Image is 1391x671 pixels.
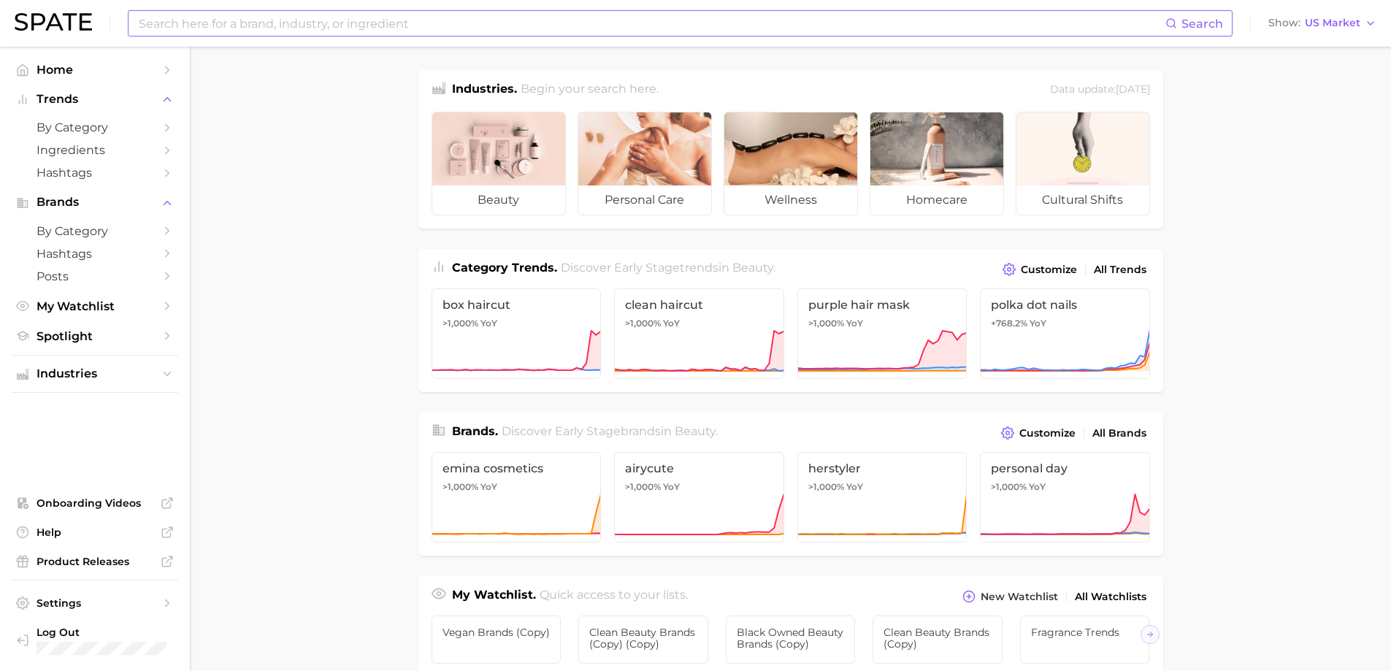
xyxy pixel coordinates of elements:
span: Spotlight [37,329,153,343]
span: Posts [37,269,153,283]
a: airycute>1,000% YoY [614,452,784,542]
a: wellness [724,112,858,215]
span: Search [1181,17,1223,31]
span: YoY [480,318,497,329]
span: Help [37,526,153,539]
span: All Watchlists [1075,591,1146,603]
span: homecare [870,185,1003,215]
span: personal care [578,185,711,215]
span: Industries [37,367,153,380]
button: New Watchlist [959,586,1061,607]
a: by Category [12,220,178,242]
a: Clean Beauty Brands (copy) [873,616,1003,664]
span: All Brands [1092,427,1146,440]
span: vegan brands (copy) [442,626,551,638]
a: Posts [12,265,178,288]
span: purple hair mask [808,298,957,312]
span: Onboarding Videos [37,496,153,510]
a: All Trends [1090,260,1150,280]
span: polka dot nails [991,298,1139,312]
span: airycute [625,461,773,475]
span: Settings [37,597,153,610]
button: Scroll Right [1141,625,1160,644]
span: YoY [663,481,680,493]
span: Clean Beauty Brands (copy) (copy) [589,626,697,650]
span: Black Owned Beauty Brands (copy) [737,626,845,650]
span: YoY [1030,318,1046,329]
span: beauty [675,424,716,438]
img: SPATE [15,13,92,31]
span: >1,000% [442,481,478,492]
span: YoY [663,318,680,329]
a: Home [12,58,178,81]
button: Brands [12,191,178,213]
span: herstyler [808,461,957,475]
span: Hashtags [37,166,153,180]
a: by Category [12,116,178,139]
span: Customize [1021,264,1077,276]
span: by Category [37,120,153,134]
span: My Watchlist [37,299,153,313]
a: Clean Beauty Brands (copy) (copy) [578,616,708,664]
a: Black Owned Beauty Brands (copy) [726,616,856,664]
h2: Quick access to your lists. [540,586,688,607]
a: clean haircut>1,000% YoY [614,288,784,379]
span: New Watchlist [981,591,1058,603]
span: beauty [432,185,565,215]
span: Fragrance Trends [1031,626,1139,638]
span: Log Out [37,626,201,639]
span: Customize [1019,427,1076,440]
span: Hashtags [37,247,153,261]
span: clean haircut [625,298,773,312]
a: Help [12,521,178,543]
a: All Watchlists [1071,587,1150,607]
a: personal day>1,000% YoY [980,452,1150,542]
a: Spotlight [12,325,178,348]
a: All Brands [1089,423,1150,443]
button: Industries [12,363,178,385]
span: >1,000% [808,481,844,492]
span: >1,000% [625,481,661,492]
span: wellness [724,185,857,215]
div: Data update: [DATE] [1050,80,1150,100]
a: Log out. Currently logged in with e-mail jenine.guerriero@givaudan.com. [12,621,178,659]
a: box haircut>1,000% YoY [432,288,602,379]
span: >1,000% [991,481,1027,492]
span: by Category [37,224,153,238]
span: YoY [480,481,497,493]
h2: Begin your search here. [521,80,659,100]
a: Hashtags [12,242,178,265]
a: emina cosmetics>1,000% YoY [432,452,602,542]
span: Brands [37,196,153,209]
span: >1,000% [442,318,478,329]
span: >1,000% [808,318,844,329]
span: personal day [991,461,1139,475]
h1: My Watchlist. [452,586,536,607]
span: YoY [1029,481,1046,493]
span: Discover Early Stage brands in . [502,424,718,438]
a: beauty [432,112,566,215]
button: Customize [999,259,1080,280]
span: YoY [846,481,863,493]
a: Ingredients [12,139,178,161]
a: vegan brands (copy) [432,616,562,664]
span: Show [1268,19,1300,27]
a: homecare [870,112,1004,215]
span: Category Trends . [452,261,557,275]
a: Hashtags [12,161,178,184]
a: Settings [12,592,178,614]
a: My Watchlist [12,295,178,318]
span: Ingredients [37,143,153,157]
span: emina cosmetics [442,461,591,475]
span: All Trends [1094,264,1146,276]
span: +768.2% [991,318,1027,329]
input: Search here for a brand, industry, or ingredient [137,11,1165,36]
span: Brands . [452,424,498,438]
span: Clean Beauty Brands (copy) [884,626,992,650]
h1: Industries. [452,80,517,100]
a: cultural shifts [1016,112,1150,215]
span: US Market [1305,19,1360,27]
span: beauty [732,261,773,275]
span: box haircut [442,298,591,312]
span: YoY [846,318,863,329]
